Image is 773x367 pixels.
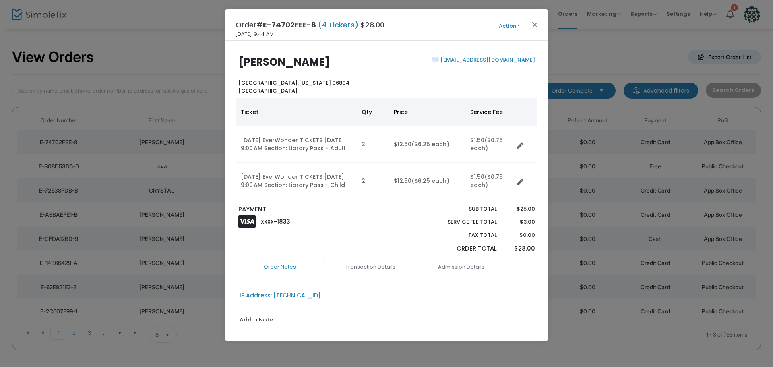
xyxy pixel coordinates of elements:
[236,30,274,38] span: [DATE] 9:44 AM
[389,163,465,199] td: $12.50
[236,19,384,30] h4: Order# $28.00
[238,79,299,87] span: [GEOGRAPHIC_DATA],
[326,259,415,276] a: Transaction Details
[236,163,357,199] td: [DATE] EverWonder TICKETS [DATE] 9:00 AM Section: Library Pass - Child
[316,20,360,30] span: (4 Tickets)
[240,316,273,326] label: Add a Note
[357,163,389,199] td: 2
[261,218,274,225] span: XXXX
[428,205,497,213] p: Sub total
[504,244,535,253] p: $28.00
[357,126,389,163] td: 2
[411,177,449,185] span: ($6.25 each)
[470,173,503,189] span: ($0.75 each)
[274,217,290,226] span: -1833
[465,163,514,199] td: $1.50
[439,56,535,64] a: [EMAIL_ADDRESS][DOMAIN_NAME]
[504,205,535,213] p: $25.00
[504,218,535,226] p: $3.00
[240,291,321,300] div: IP Address: [TECHNICAL_ID]
[357,98,389,126] th: Qty
[417,259,505,276] a: Admission Details
[236,98,537,199] div: Data table
[389,98,465,126] th: Price
[465,98,514,126] th: Service Fee
[485,22,533,31] button: Action
[238,55,330,69] b: [PERSON_NAME]
[470,136,503,152] span: ($0.75 each)
[263,20,316,30] span: E-74702FEE-8
[428,231,497,239] p: Tax Total
[428,244,497,253] p: Order Total
[236,259,324,276] a: Order Notes
[465,126,514,163] td: $1.50
[504,231,535,239] p: $0.00
[411,140,449,148] span: ($6.25 each)
[389,126,465,163] td: $12.50
[530,19,540,30] button: Close
[238,205,383,214] p: PAYMENT
[236,126,357,163] td: [DATE] EverWonder TICKETS [DATE] 9:00 AM Section: Library Pass - Adult
[238,79,349,95] b: [US_STATE] 06804 [GEOGRAPHIC_DATA]
[428,218,497,226] p: Service Fee Total
[236,98,357,126] th: Ticket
